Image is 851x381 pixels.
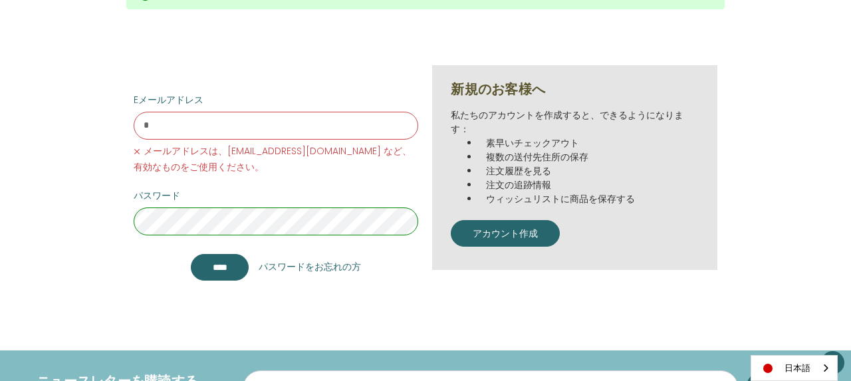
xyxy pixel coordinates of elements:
label: Eメールアドレス [134,93,419,107]
div: Language [751,355,838,381]
span: メールアドレスは、[EMAIL_ADDRESS][DOMAIN_NAME] など、有効なものをご使用ください。 [134,143,419,175]
li: 素早いチェックアウト [479,136,699,150]
li: 注文の追跡情報 [479,178,699,192]
aside: Language selected: 日本語 [751,355,838,381]
button: アカウント作成 [451,220,560,247]
label: パスワード [134,189,419,203]
a: パスワードをお忘れの方 [259,260,361,274]
a: アカウント作成 [451,231,560,244]
a: 日本語 [751,356,837,380]
li: 複数の送付先住所の保存 [479,150,699,164]
li: ウィッシュリストに商品を保存する [479,192,699,206]
li: 注文履歴を見る [479,164,699,178]
p: 私たちのアカウントを作成すると、できるようになります： [451,108,699,136]
h2: 新規のお客様へ [451,79,699,99]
